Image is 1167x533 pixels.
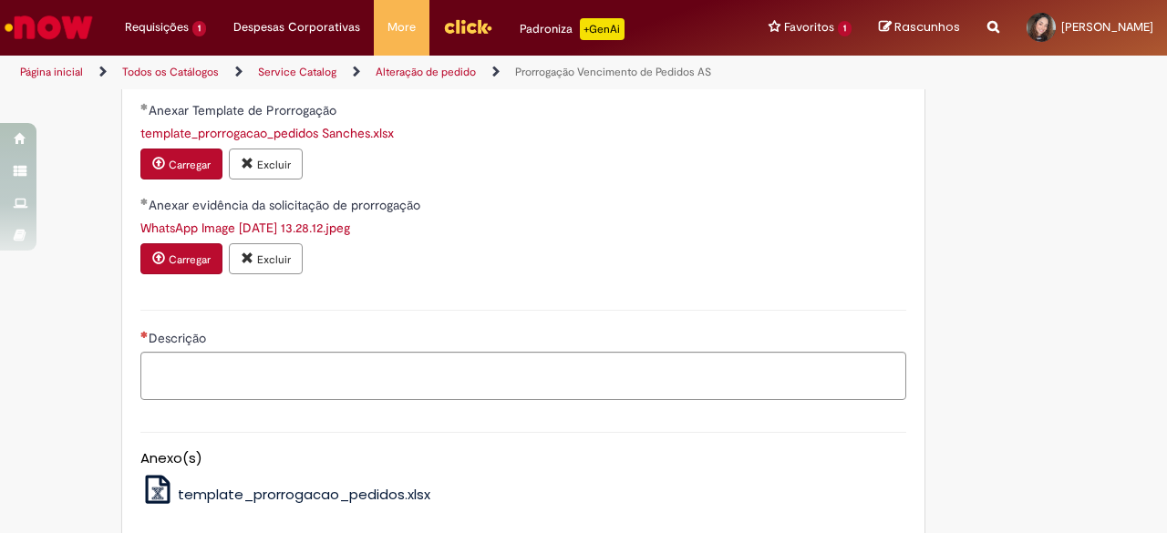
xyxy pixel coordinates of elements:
a: Service Catalog [258,65,336,79]
small: Excluir [257,158,291,172]
img: click_logo_yellow_360x200.png [443,13,492,40]
a: template_prorrogacao_pedidos.xlsx [140,485,431,504]
span: 1 [192,21,206,36]
a: Download de WhatsApp Image 2025-08-28 at 13.28.12.jpeg [140,220,350,236]
button: Excluir anexo template_prorrogacao_pedidos Sanches.xlsx [229,149,303,179]
small: Carregar [169,252,211,267]
span: [PERSON_NAME] [1061,19,1153,35]
a: Download de template_prorrogacao_pedidos Sanches.xlsx [140,125,394,141]
a: Alteração de pedido [376,65,476,79]
span: template_prorrogacao_pedidos.xlsx [178,485,430,504]
div: Padroniza [520,18,625,40]
button: Excluir anexo WhatsApp Image 2025-08-28 at 13.28.12.jpeg [229,243,303,274]
button: Carregar anexo de Anexar evidência da solicitação de prorrogação Required [140,243,222,274]
span: Rascunhos [894,18,960,36]
span: More [387,18,416,36]
a: Rascunhos [879,19,960,36]
a: Página inicial [20,65,83,79]
span: Favoritos [784,18,834,36]
small: Carregar [169,158,211,172]
span: Obrigatório Preenchido [140,103,149,110]
p: +GenAi [580,18,625,40]
small: Excluir [257,252,291,267]
ul: Trilhas de página [14,56,764,89]
span: Anexar evidência da solicitação de prorrogação [149,197,424,213]
span: Descrição [149,330,210,346]
a: Prorrogação Vencimento de Pedidos AS [515,65,711,79]
button: Carregar anexo de Anexar Template de Prorrogação Required [140,149,222,179]
h5: Anexo(s) [140,451,906,466]
a: Todos os Catálogos [122,65,219,79]
img: ServiceNow [2,9,96,46]
span: 1 [838,21,852,36]
span: Despesas Corporativas [233,18,360,36]
span: Obrigatório Preenchido [140,198,149,205]
span: Necessários [140,331,149,338]
textarea: Descrição [140,352,906,400]
span: Requisições [125,18,189,36]
span: Anexar Template de Prorrogação [149,102,340,118]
